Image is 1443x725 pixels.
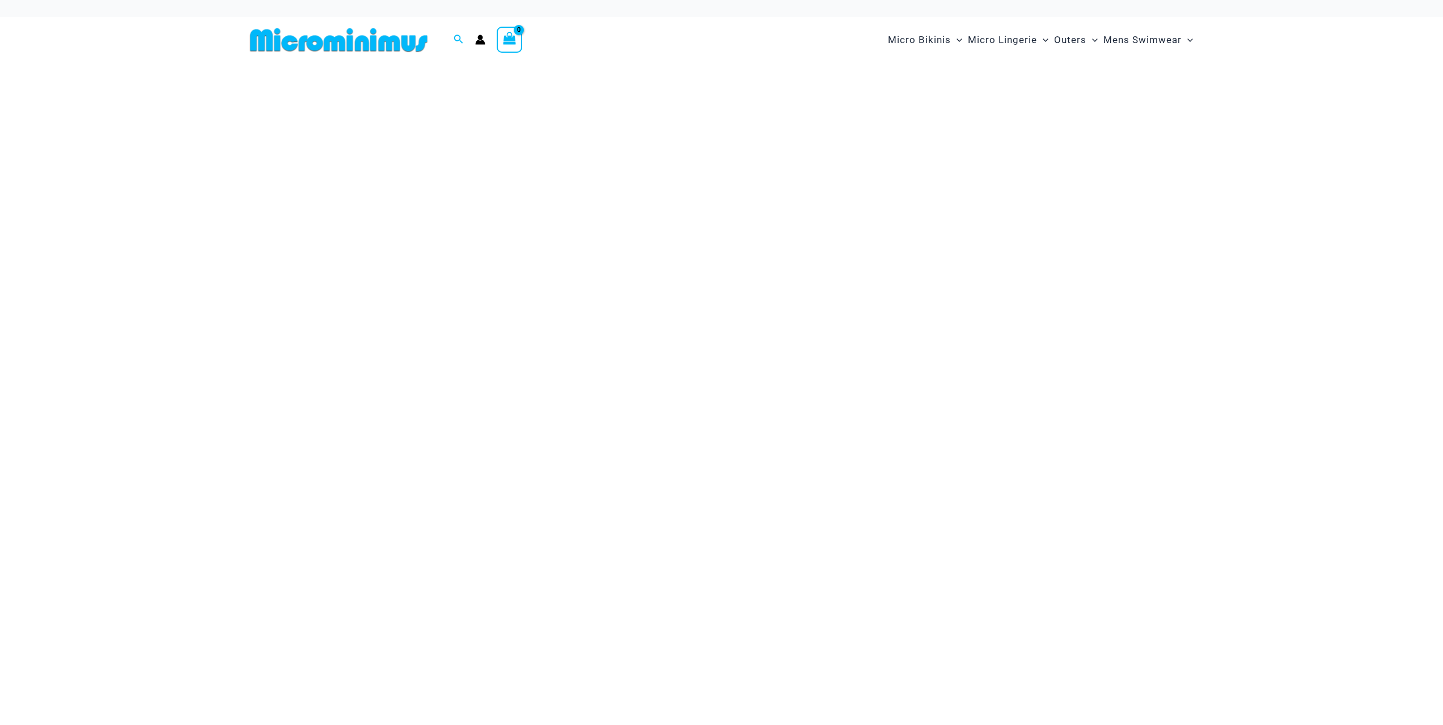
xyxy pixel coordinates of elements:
[965,23,1051,57] a: Micro LingerieMenu ToggleMenu Toggle
[1054,26,1086,54] span: Outers
[885,23,965,57] a: Micro BikinisMenu ToggleMenu Toggle
[888,26,951,54] span: Micro Bikinis
[1086,26,1098,54] span: Menu Toggle
[1182,26,1193,54] span: Menu Toggle
[475,35,485,45] a: Account icon link
[246,27,432,53] img: MM SHOP LOGO FLAT
[951,26,962,54] span: Menu Toggle
[497,27,523,53] a: View Shopping Cart, empty
[454,33,464,47] a: Search icon link
[1051,23,1101,57] a: OutersMenu ToggleMenu Toggle
[968,26,1037,54] span: Micro Lingerie
[1103,26,1182,54] span: Mens Swimwear
[883,21,1198,59] nav: Site Navigation
[1101,23,1196,57] a: Mens SwimwearMenu ToggleMenu Toggle
[1037,26,1048,54] span: Menu Toggle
